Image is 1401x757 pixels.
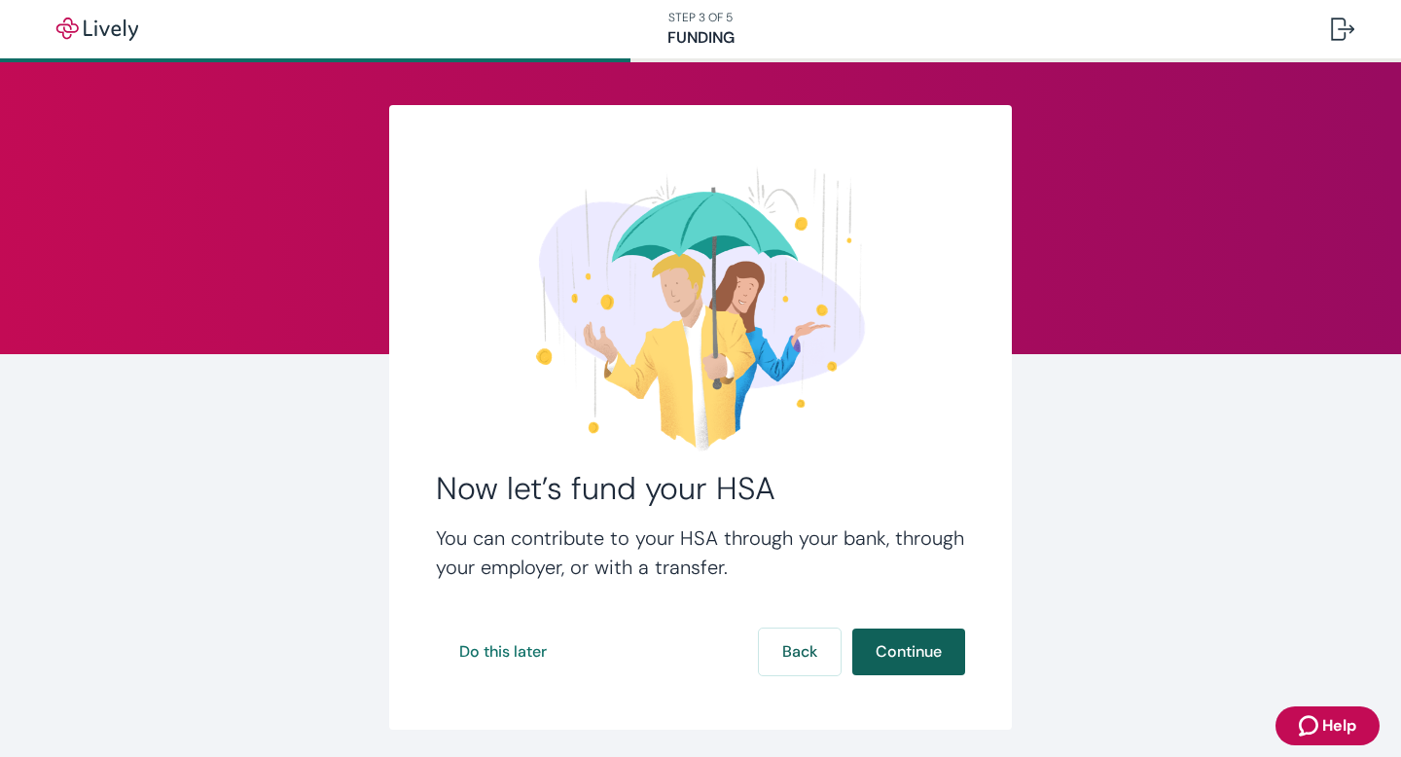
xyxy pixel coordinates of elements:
[1315,6,1370,53] button: Log out
[436,523,965,582] h4: You can contribute to your HSA through your bank, through your employer, or with a transfer.
[852,629,965,675] button: Continue
[1322,714,1356,738] span: Help
[759,629,841,675] button: Back
[1299,714,1322,738] svg: Zendesk support icon
[1275,706,1380,745] button: Zendesk support iconHelp
[43,18,152,41] img: Lively
[436,629,570,675] button: Do this later
[436,469,965,508] h2: Now let’s fund your HSA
